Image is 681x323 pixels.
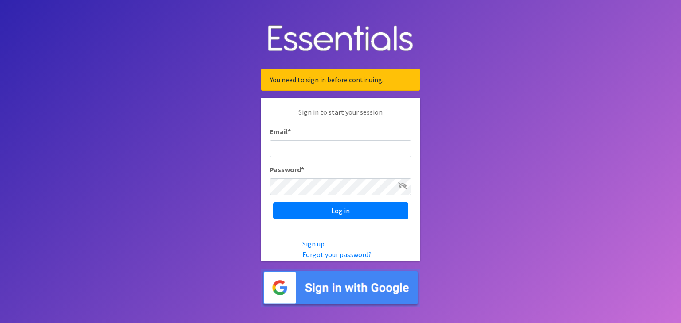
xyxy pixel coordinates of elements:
img: Human Essentials [261,16,420,62]
label: Email [270,126,291,137]
abbr: required [301,165,304,174]
abbr: required [288,127,291,136]
p: Sign in to start your session [270,107,411,126]
a: Sign up [302,239,325,248]
label: Password [270,164,304,175]
div: You need to sign in before continuing. [261,69,420,91]
a: Forgot your password? [302,250,372,259]
img: Sign in with Google [261,269,420,307]
input: Log in [273,202,408,219]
